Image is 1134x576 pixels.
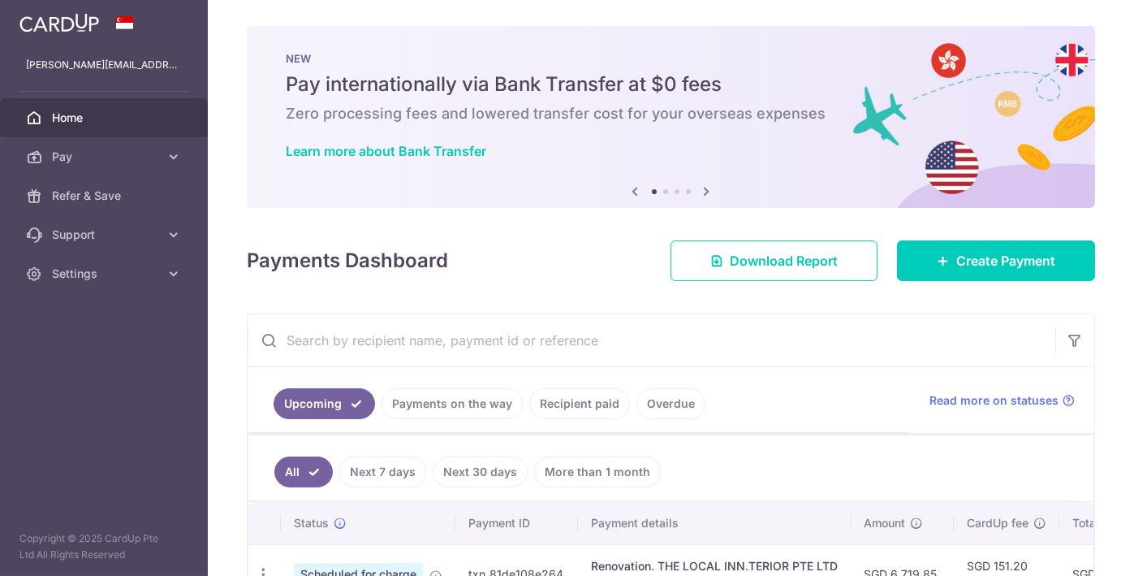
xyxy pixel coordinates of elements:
span: Create Payment [956,251,1055,271]
img: Bank transfer banner [247,26,1095,208]
p: [PERSON_NAME][EMAIL_ADDRESS][DOMAIN_NAME] [26,57,182,73]
span: Read more on statuses [929,392,1059,409]
a: Next 30 days [433,457,528,487]
h4: Payments Dashboard [247,246,448,275]
th: Payment ID [455,502,578,544]
span: Support [52,227,159,243]
a: Read more on statuses [929,392,1075,409]
span: Amount [864,515,905,531]
a: Next 7 days [339,457,426,487]
h6: Zero processing fees and lowered transfer cost for your overseas expenses [286,104,1056,123]
span: Download Report [730,251,838,271]
a: More than 1 month [534,457,661,487]
input: Search by recipient name, payment id or reference [248,314,1055,366]
a: Download Report [670,240,877,281]
span: Status [294,515,329,531]
a: Upcoming [274,388,375,419]
span: CardUp fee [967,515,1028,531]
span: Total amt. [1072,515,1126,531]
div: Renovation. THE LOCAL INN.TERIOR PTE LTD [591,558,838,574]
a: Recipient paid [529,388,630,419]
span: Settings [52,266,159,282]
span: Refer & Save [52,188,159,204]
a: Overdue [636,388,705,419]
img: CardUp [19,13,99,32]
th: Payment details [578,502,851,544]
p: NEW [286,52,1056,65]
a: Payments on the way [382,388,523,419]
a: Create Payment [897,240,1095,281]
a: All [274,457,333,487]
h5: Pay internationally via Bank Transfer at $0 fees [286,71,1056,97]
span: Home [52,110,159,126]
a: Learn more about Bank Transfer [286,143,486,159]
span: Help [37,11,70,26]
span: Pay [52,149,159,165]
